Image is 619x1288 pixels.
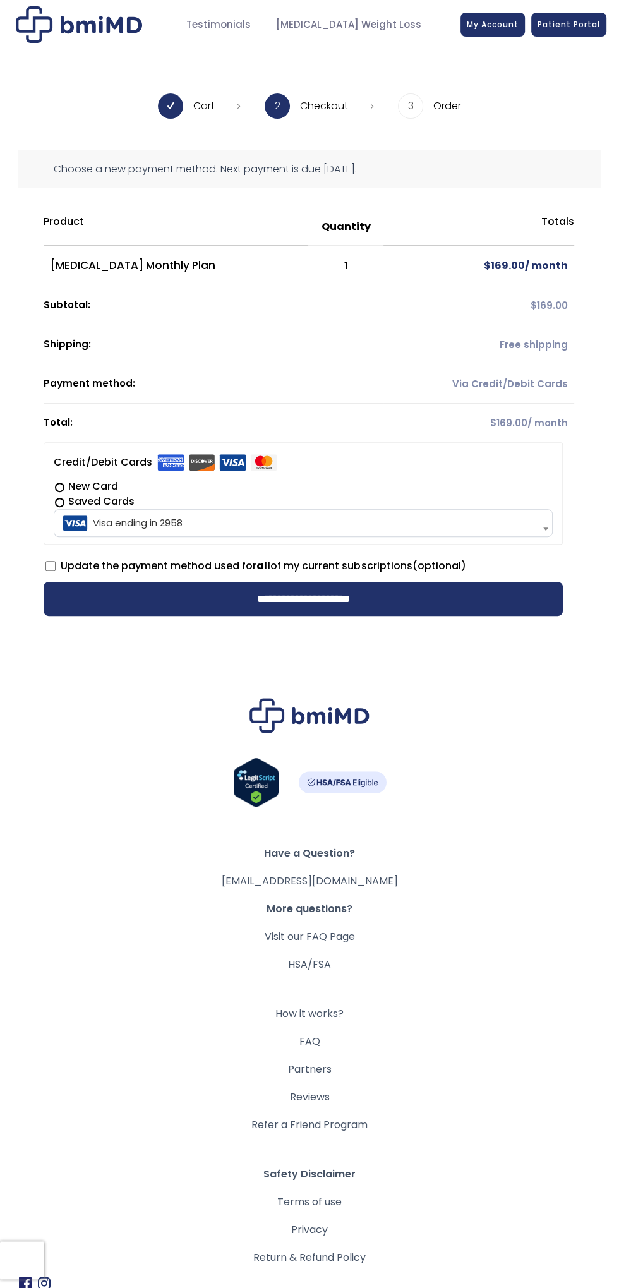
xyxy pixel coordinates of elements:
img: Checkout [16,6,142,43]
label: Credit/Debit Cards [54,452,277,472]
a: My Account [460,13,525,37]
td: Free shipping [383,325,574,364]
label: Saved Cards [54,494,552,509]
span: (optional) [412,558,466,573]
img: amex.svg [157,454,184,471]
img: discover.svg [188,454,215,471]
label: Update the payment method used for of my current subscriptions [45,558,466,573]
img: Verify Approval for www.bmimd.com [233,757,279,807]
a: Testimonials [174,13,263,37]
span: 169.00 [531,299,568,312]
td: 1 [308,246,383,286]
th: Quantity [308,208,383,246]
span: 2 [265,93,290,119]
td: Via Credit/Debit Cards [383,364,574,404]
th: Payment method: [44,364,383,404]
span: Visa ending in 2958 [57,510,548,536]
th: Shipping: [44,325,383,364]
a: Privacy [19,1221,600,1239]
img: HSA-FSA [298,771,387,793]
span: 3 [398,93,423,119]
span: 169.00 [490,416,527,430]
a: [MEDICAL_DATA] Weight Loss [263,13,434,37]
label: New Card [54,479,552,494]
input: Update the payment method used forallof my current subscriptions(optional) [45,561,56,571]
span: More questions? [19,900,600,918]
a: Partners [19,1061,600,1078]
a: Patient Portal [531,13,606,37]
span: Patient Portal [538,19,600,30]
th: Product [44,208,308,246]
td: / month [383,404,574,442]
li: Checkout [265,93,373,119]
span: Testimonials [186,18,251,32]
span: $ [531,299,537,312]
img: Brand Logo [249,698,370,733]
span: [MEDICAL_DATA] Weight Loss [276,18,421,32]
span: My Account [467,19,519,30]
span: Have a Question? [19,845,600,862]
span: 169.00 [484,258,525,273]
a: FAQ [19,1033,600,1050]
th: Subtotal: [44,286,383,325]
span: $ [484,258,491,273]
span: Safety Disclaimer [19,1165,600,1183]
img: mastercard.svg [250,454,277,471]
a: Terms of use [19,1193,600,1211]
th: Totals [383,208,574,246]
a: Reviews [19,1088,600,1106]
a: How it works? [19,1005,600,1023]
strong: all [256,558,270,573]
a: HSA/FSA [288,957,331,972]
td: [MEDICAL_DATA] Monthly Plan [44,246,308,286]
th: Total: [44,404,383,442]
a: Visit our FAQ Page [265,929,355,944]
a: Verify LegitScript Approval for www.bmimd.com [233,757,279,813]
li: Order [398,93,460,119]
li: Cart [158,93,239,119]
span: Visa ending in 2958 [54,509,552,537]
span: $ [490,416,496,430]
a: Return & Refund Policy [19,1249,600,1267]
a: [EMAIL_ADDRESS][DOMAIN_NAME] [222,874,398,888]
img: visa.svg [219,454,246,471]
a: Refer a Friend Program [19,1116,600,1134]
td: / month [383,246,574,286]
div: Choose a new payment method. Next payment is due [DATE]. [18,150,600,188]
